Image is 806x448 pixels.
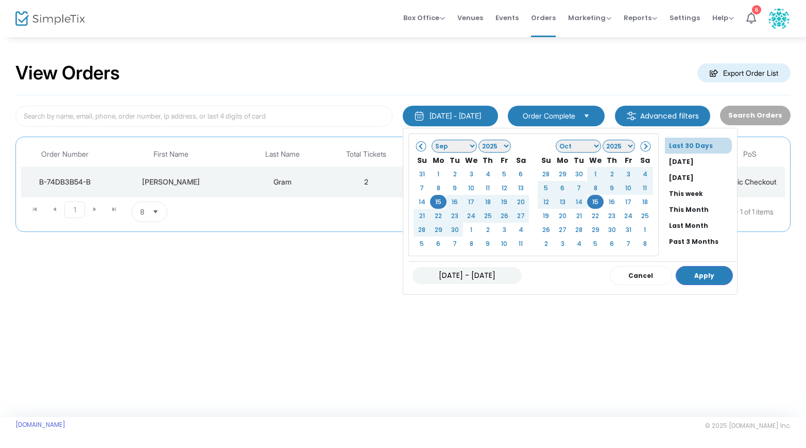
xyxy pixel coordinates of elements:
[752,5,761,14] div: 6
[665,186,737,202] li: This week
[587,167,604,181] td: 1
[512,181,529,195] td: 13
[571,167,587,181] td: 30
[64,202,85,218] span: Page 1
[447,223,463,237] td: 30
[705,422,791,430] span: © 2025 [DOMAIN_NAME] Inc.
[587,223,604,237] td: 29
[554,223,571,237] td: 27
[463,223,479,237] td: 1
[413,267,522,284] input: MM/DD/YYYY - MM/DD/YYYY
[512,237,529,251] td: 11
[414,167,430,181] td: 31
[463,153,479,167] th: We
[587,153,604,167] th: We
[538,153,554,167] th: Su
[554,195,571,209] td: 13
[620,223,637,237] td: 31
[626,111,637,121] img: filter
[723,177,777,186] span: Public Checkout
[554,181,571,195] td: 6
[496,181,512,195] td: 12
[430,111,481,121] div: [DATE] - [DATE]
[604,237,620,251] td: 6
[676,266,733,285] button: Apply
[15,421,65,429] a: [DOMAIN_NAME]
[637,209,653,223] td: 25
[332,142,401,167] th: Total Tickets
[512,167,529,181] td: 6
[414,223,430,237] td: 28
[153,150,188,159] span: First Name
[512,209,529,223] td: 27
[665,154,737,170] li: [DATE]
[587,237,604,251] td: 5
[538,167,554,181] td: 28
[665,218,737,234] li: Last Month
[430,195,447,209] td: 15
[554,209,571,223] td: 20
[637,167,653,181] td: 4
[538,195,554,209] td: 12
[620,195,637,209] td: 17
[15,106,392,127] input: Search by name, email, phone, order number, ip address, or last 4 digits of card
[479,223,496,237] td: 2
[496,153,512,167] th: Fr
[637,195,653,209] td: 18
[579,110,594,122] button: Select
[479,167,496,181] td: 4
[571,209,587,223] td: 21
[610,266,672,285] button: Cancel
[624,13,657,23] span: Reports
[538,181,554,195] td: 5
[15,62,120,85] h2: View Orders
[743,150,757,159] span: PoS
[24,177,106,187] div: B-74DB3B54-B
[554,153,571,167] th: Mo
[665,138,732,154] li: Last 30 Days
[637,223,653,237] td: 1
[430,167,447,181] td: 1
[587,181,604,195] td: 8
[479,237,496,251] td: 9
[665,250,737,266] li: Past 12 Months
[430,209,447,223] td: 22
[414,195,430,209] td: 14
[665,202,737,218] li: This Month
[637,153,653,167] th: Sa
[571,195,587,209] td: 14
[554,237,571,251] td: 3
[495,5,519,31] span: Events
[604,153,620,167] th: Th
[670,5,700,31] span: Settings
[430,153,447,167] th: Mo
[447,167,463,181] td: 2
[587,209,604,223] td: 22
[414,237,430,251] td: 5
[571,237,587,251] td: 4
[604,181,620,195] td: 9
[148,202,163,222] button: Select
[496,195,512,209] td: 19
[479,153,496,167] th: Th
[604,223,620,237] td: 30
[463,181,479,195] td: 10
[414,111,424,121] img: monthly
[414,209,430,223] td: 21
[697,63,791,82] m-button: Export Order List
[430,223,447,237] td: 29
[479,209,496,223] td: 25
[604,167,620,181] td: 2
[140,207,144,217] span: 8
[332,167,401,197] td: 2
[270,202,774,222] kendo-pager-info: 1 - 1 of 1 items
[496,167,512,181] td: 5
[587,195,604,209] td: 15
[496,209,512,223] td: 26
[414,153,430,167] th: Su
[414,181,430,195] td: 7
[571,181,587,195] td: 7
[523,111,575,121] span: Order Complete
[21,142,785,197] div: Data table
[463,209,479,223] td: 24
